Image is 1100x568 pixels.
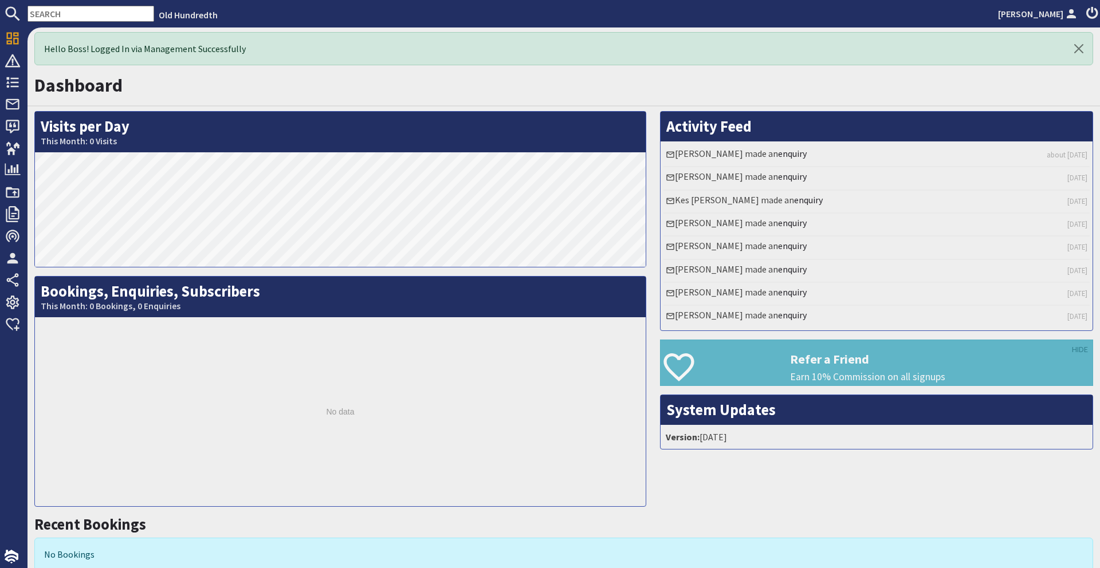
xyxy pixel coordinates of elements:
[1072,344,1088,356] a: HIDE
[1067,196,1087,207] a: [DATE]
[1067,219,1087,230] a: [DATE]
[790,352,1093,366] h3: Refer a Friend
[41,136,640,147] small: This Month: 0 Visits
[1067,311,1087,322] a: [DATE]
[34,74,123,97] a: Dashboard
[663,236,1090,259] li: [PERSON_NAME] made an
[778,217,807,228] a: enquiry
[660,340,1093,386] a: Refer a Friend Earn 10% Commission on all signups
[778,171,807,182] a: enquiry
[35,317,646,506] div: No data
[663,306,1090,328] li: [PERSON_NAME] made an
[663,167,1090,190] li: [PERSON_NAME] made an
[34,32,1093,65] div: Hello Boss! Logged In via Management Successfully
[35,277,646,317] h2: Bookings, Enquiries, Subscribers
[666,431,700,443] strong: Version:
[27,6,154,22] input: SEARCH
[778,240,807,251] a: enquiry
[41,301,640,311] small: This Month: 0 Bookings, 0 Enquiries
[790,369,1093,384] p: Earn 10% Commission on all signups
[663,283,1090,306] li: [PERSON_NAME] made an
[35,112,646,152] h2: Visits per Day
[666,117,752,136] a: Activity Feed
[998,7,1079,21] a: [PERSON_NAME]
[5,550,18,563] img: staytech_i_w-64f4e8e9ee0a9c174fd5317b4b171b261742d2d393467e5bdba4413f4f884c10.svg
[778,263,807,275] a: enquiry
[1047,149,1087,160] a: about [DATE]
[778,148,807,159] a: enquiry
[663,144,1090,167] li: [PERSON_NAME] made an
[663,191,1090,214] li: Kes [PERSON_NAME] made an
[778,286,807,298] a: enquiry
[1067,265,1087,276] a: [DATE]
[663,214,1090,236] li: [PERSON_NAME] made an
[159,9,218,21] a: Old Hundredth
[778,309,807,321] a: enquiry
[1067,288,1087,299] a: [DATE]
[34,515,146,534] a: Recent Bookings
[666,400,776,419] a: System Updates
[1067,242,1087,253] a: [DATE]
[663,428,1090,446] li: [DATE]
[663,260,1090,283] li: [PERSON_NAME] made an
[1067,172,1087,183] a: [DATE]
[794,194,823,206] a: enquiry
